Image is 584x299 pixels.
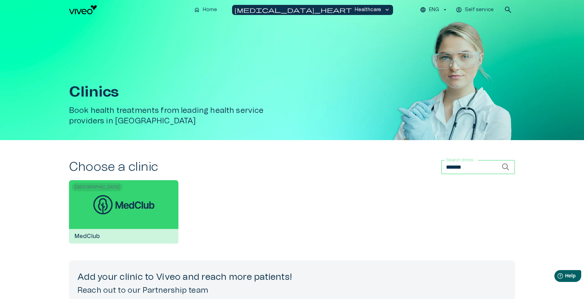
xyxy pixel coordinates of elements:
[501,3,515,17] button: open search modal
[232,5,393,15] button: [MEDICAL_DATA]_heartHealthcarekeyboard_arrow_down
[69,180,178,244] a: [GEOGRAPHIC_DATA]MedClub logoMedClub
[376,20,515,229] img: Woman with doctor's equipment
[455,5,495,15] button: Self service
[530,267,584,287] iframe: Help widget launcher
[69,106,295,126] h5: Book health treatments from leading health service providers in [GEOGRAPHIC_DATA]
[194,7,200,13] span: home
[191,5,221,15] button: homeHome
[69,227,105,246] h6: MedClub
[77,271,507,283] h4: Add your clinic to Viveo and reach more patients!
[355,6,382,14] p: Healthcare
[384,7,390,13] span: keyboard_arrow_down
[446,157,474,163] label: Search clinics
[429,6,439,14] p: ENG
[69,84,295,100] h1: Clinics
[465,6,494,14] p: Self service
[72,184,123,190] span: [GEOGRAPHIC_DATA]
[419,5,449,15] button: ENG
[235,7,352,13] span: [MEDICAL_DATA]_heart
[77,285,507,296] h5: Reach out to our Partnership team
[69,160,158,175] h2: Choose a clinic
[69,5,97,14] img: Viveo logo
[203,6,217,14] p: Home
[69,5,188,14] a: Navigate to homepage
[504,6,512,14] span: search
[93,195,154,214] img: MedClub logo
